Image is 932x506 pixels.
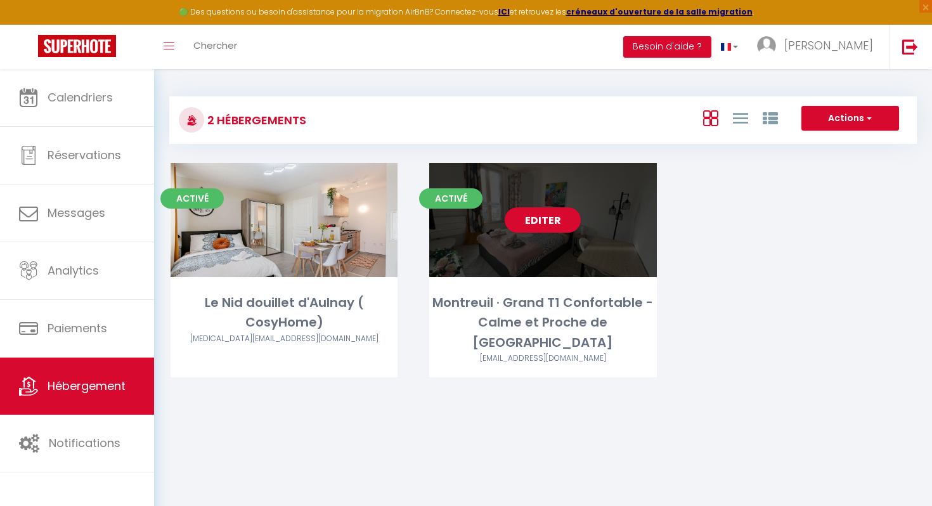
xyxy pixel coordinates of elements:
[48,205,105,221] span: Messages
[48,147,121,163] span: Réservations
[763,107,778,128] a: Vue par Groupe
[784,37,873,53] span: [PERSON_NAME]
[498,6,510,17] a: ICI
[193,39,237,52] span: Chercher
[902,39,918,55] img: logout
[623,36,711,58] button: Besoin d'aide ?
[505,207,581,233] a: Editer
[184,25,247,69] a: Chercher
[48,320,107,336] span: Paiements
[49,435,120,451] span: Notifications
[733,107,748,128] a: Vue en Liste
[48,89,113,105] span: Calendriers
[171,333,398,345] div: Airbnb
[10,5,48,43] button: Ouvrir le widget de chat LiveChat
[204,106,306,134] h3: 2 Hébergements
[566,6,753,17] a: créneaux d'ouverture de la salle migration
[801,106,899,131] button: Actions
[429,353,656,365] div: Airbnb
[429,293,656,353] div: Montreuil · Grand T1 Confortable - Calme et Proche de [GEOGRAPHIC_DATA]
[171,293,398,333] div: Le Nid douillet d'Aulnay ( CosyHome)
[160,188,224,209] span: Activé
[38,35,116,57] img: Super Booking
[748,25,889,69] a: ... [PERSON_NAME]
[757,36,776,55] img: ...
[48,263,99,278] span: Analytics
[419,188,482,209] span: Activé
[48,378,126,394] span: Hébergement
[703,107,718,128] a: Vue en Box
